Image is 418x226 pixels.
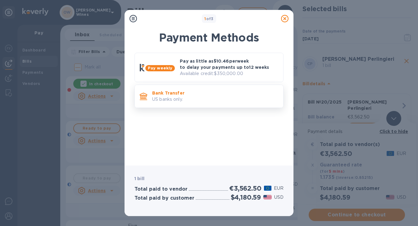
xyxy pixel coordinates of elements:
[204,16,206,21] span: 1
[204,16,214,21] b: of 3
[148,66,172,70] b: Pay weekly
[134,186,188,192] h3: Total paid to vendor
[134,31,284,44] h1: Payment Methods
[263,195,272,199] img: USD
[229,184,261,192] h2: €3,562.50
[180,70,278,77] p: Available credit: $350,000.00
[274,194,284,201] p: USD
[274,185,284,192] p: EUR
[152,96,278,103] p: US banks only.
[180,58,278,70] p: Pay as little as $10.46 per week to delay your payments up to 12 weeks
[134,195,194,201] h3: Total paid by customer
[134,176,144,181] b: 1 bill
[231,193,261,201] h2: $4,180.59
[152,90,278,96] p: Bank Transfer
